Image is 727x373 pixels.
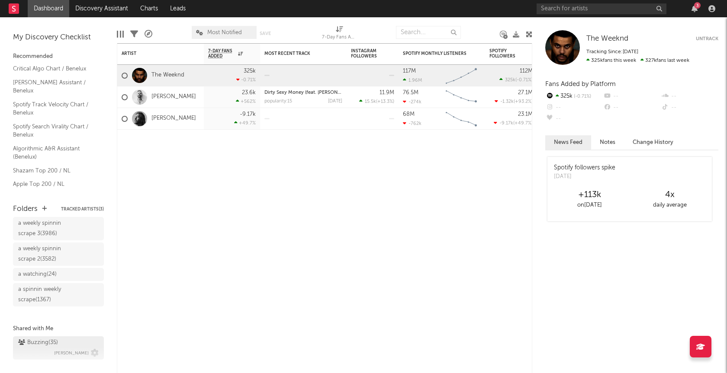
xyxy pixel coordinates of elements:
[520,68,533,74] div: 112M
[13,166,95,175] a: Shazam Top 200 / NL
[545,91,603,102] div: 325k
[500,99,514,104] span: -1.32k
[207,30,242,35] span: Most Notified
[517,78,531,83] span: -0.71 %
[591,135,624,150] button: Notes
[515,99,531,104] span: +93.2 %
[13,204,38,214] div: Folders
[630,200,710,210] div: daily average
[13,242,104,266] a: a weekly spinnin scrape 2(3582)
[365,99,376,104] span: 15.5k
[328,99,342,104] div: [DATE]
[13,179,95,189] a: Apple Top 200 / NL
[573,94,591,99] span: -0.71 %
[396,26,461,39] input: Search...
[264,99,292,104] div: popularity: 15
[359,99,394,104] div: ( )
[661,91,718,102] div: --
[495,99,533,104] div: ( )
[18,338,58,348] div: Buzzing ( 35 )
[624,135,682,150] button: Change History
[145,22,152,47] div: A&R Pipeline
[403,99,421,105] div: -274k
[518,112,533,117] div: 23.1M
[264,90,463,95] a: Dirty Sexy Money (feat. [PERSON_NAME] & French [US_STATE]) - [PERSON_NAME] Remix
[13,100,95,118] a: Spotify Track Velocity Chart / Benelux
[240,112,256,117] div: -9.17k
[403,90,418,96] div: 76.5M
[151,115,196,122] a: [PERSON_NAME]
[554,163,615,172] div: Spotify followers spike
[13,64,95,73] a: Critical Algo Chart / Benelux
[554,172,615,181] div: [DATE]
[518,90,533,96] div: 27.1M
[586,49,638,54] span: Tracking Since: [DATE]
[661,102,718,113] div: --
[18,269,57,280] div: a watching ( 24 )
[545,81,616,87] span: Fans Added by Platform
[403,77,422,83] div: 1.96M
[13,122,95,140] a: Spotify Search Virality Chart / Benelux
[489,48,520,59] div: Spotify Followers
[117,22,124,47] div: Edit Columns
[264,51,329,56] div: Most Recent Track
[122,51,187,56] div: Artist
[18,284,79,305] div: a spinnin weekly scrape ( 1367 )
[236,99,256,104] div: +562 %
[494,120,533,126] div: ( )
[403,121,421,126] div: -762k
[603,102,660,113] div: --
[18,244,79,265] div: a weekly spinnin scrape 2 ( 3582 )
[696,35,718,43] button: Untrack
[236,77,256,83] div: -0.71 %
[13,32,104,43] div: My Discovery Checklist
[13,268,104,281] a: a watching(24)
[692,5,698,12] button: 3
[234,120,256,126] div: +49.7 %
[244,68,256,74] div: 325k
[377,99,393,104] span: +13.3 %
[242,90,256,96] div: 23.6k
[13,283,104,306] a: a spinnin weekly scrape(1367)
[13,217,104,240] a: a weekly spinnin scrape 3(3986)
[545,113,603,124] div: --
[403,68,416,74] div: 117M
[630,190,710,200] div: 4 x
[537,3,666,14] input: Search for artists
[322,32,357,43] div: 7-Day Fans Added (7-Day Fans Added)
[380,90,394,96] div: 11.9M
[545,102,603,113] div: --
[499,77,533,83] div: ( )
[264,90,342,95] div: Dirty Sexy Money (feat. Charli XCX & French Montana) - Mesto Remix
[586,35,628,43] a: The Weeknd
[603,91,660,102] div: --
[694,2,701,9] div: 3
[442,65,481,86] svg: Chart title
[586,58,636,63] span: 325k fans this week
[18,218,79,239] div: a weekly spinnin scrape 3 ( 3986 )
[499,121,513,126] span: -9.17k
[550,190,630,200] div: +113k
[322,22,357,47] div: 7-Day Fans Added (7-Day Fans Added)
[505,78,515,83] span: 325k
[151,72,184,79] a: The Weeknd
[403,112,415,117] div: 68M
[550,200,630,210] div: on [DATE]
[13,78,95,96] a: [PERSON_NAME] Assistant / Benelux
[351,48,381,59] div: Instagram Followers
[586,35,628,42] span: The Weeknd
[13,324,104,334] div: Shared with Me
[586,58,689,63] span: 327k fans last week
[151,93,196,101] a: [PERSON_NAME]
[130,22,138,47] div: Filters
[13,51,104,62] div: Recommended
[54,348,89,358] span: [PERSON_NAME]
[13,336,104,360] a: Buzzing(35)[PERSON_NAME]
[515,121,531,126] span: +49.7 %
[545,135,591,150] button: News Feed
[403,51,468,56] div: Spotify Monthly Listeners
[260,31,271,36] button: Save
[208,48,236,59] span: 7-Day Fans Added
[442,108,481,130] svg: Chart title
[61,207,104,211] button: Tracked Artists(3)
